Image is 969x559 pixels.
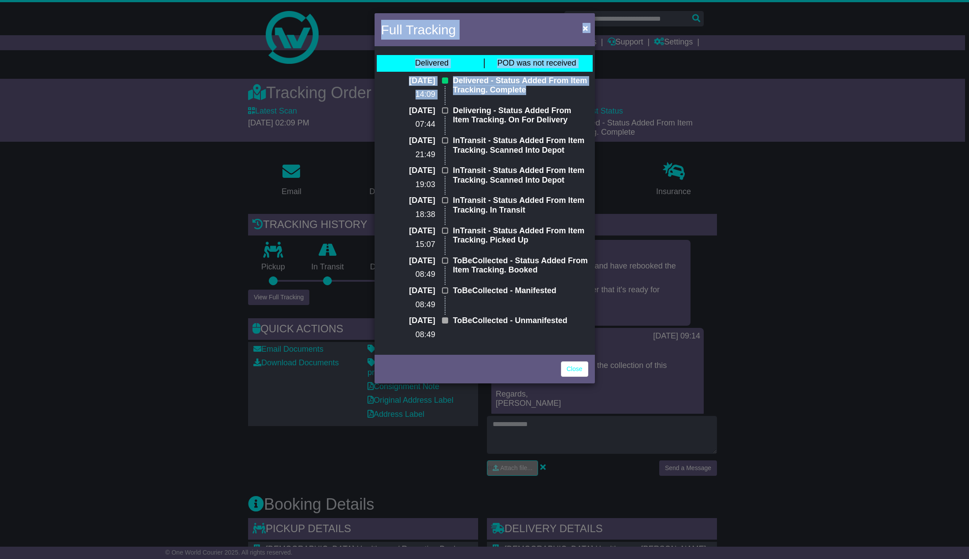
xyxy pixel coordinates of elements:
[381,90,435,99] p: 14:09
[381,136,435,146] p: [DATE]
[415,59,449,68] div: Delivered
[381,166,435,176] p: [DATE]
[381,286,435,296] p: [DATE]
[381,180,435,190] p: 19:03
[381,210,435,220] p: 18:38
[578,19,592,37] button: Close
[381,20,456,40] h4: Full Tracking
[453,226,588,245] p: InTransit - Status Added From Item Tracking. Picked Up
[453,166,588,185] p: InTransit - Status Added From Item Tracking. Scanned Into Depot
[453,286,588,296] p: ToBeCollected - Manifested
[381,256,435,266] p: [DATE]
[381,316,435,326] p: [DATE]
[381,196,435,206] p: [DATE]
[381,270,435,279] p: 08:49
[453,316,588,326] p: ToBeCollected - Unmanifested
[561,361,588,377] a: Close
[453,76,588,95] p: Delivered - Status Added From Item Tracking. Complete
[381,76,435,86] p: [DATE]
[381,330,435,340] p: 08:49
[381,150,435,160] p: 21:49
[381,226,435,236] p: [DATE]
[453,136,588,155] p: InTransit - Status Added From Item Tracking. Scanned Into Depot
[497,59,576,67] span: POD was not received
[583,23,588,33] span: ×
[453,256,588,275] p: ToBeCollected - Status Added From Item Tracking. Booked
[453,106,588,125] p: Delivering - Status Added From Item Tracking. On For Delivery
[381,240,435,250] p: 15:07
[381,300,435,310] p: 08:49
[381,106,435,116] p: [DATE]
[453,196,588,215] p: InTransit - Status Added From Item Tracking. In Transit
[381,120,435,129] p: 07:44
